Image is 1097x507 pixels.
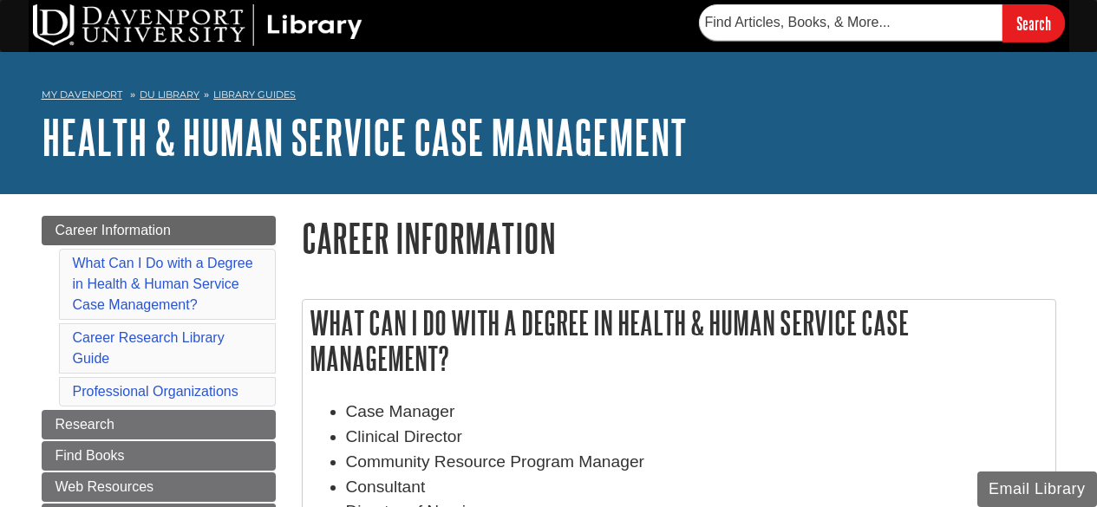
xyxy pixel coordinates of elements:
form: Searches DU Library's articles, books, and more [699,4,1065,42]
span: Research [56,417,114,432]
button: Email Library [977,471,1097,507]
a: Find Books [42,441,276,471]
li: Case Manager [346,400,1047,425]
h1: Career Information [302,216,1056,260]
span: Find Books [56,448,125,463]
a: My Davenport [42,88,122,102]
input: Search [1002,4,1065,42]
nav: breadcrumb [42,83,1056,111]
span: Career Information [56,223,171,237]
a: Library Guides [213,88,296,101]
a: DU Library [140,88,199,101]
input: Find Articles, Books, & More... [699,4,1002,41]
a: Career Research Library Guide [73,330,225,366]
img: DU Library [33,4,362,46]
a: What Can I Do with a Degree in Health & Human Service Case Management? [73,256,253,312]
a: Health & Human Service Case Management [42,110,687,164]
li: Clinical Director [346,425,1047,450]
h2: What Can I Do with a Degree in Health & Human Service Case Management? [303,300,1055,381]
li: Community Resource Program Manager [346,450,1047,475]
span: Web Resources [56,479,154,494]
a: Web Resources [42,472,276,502]
a: Professional Organizations [73,384,238,399]
a: Career Information [42,216,276,245]
a: Research [42,410,276,439]
li: Consultant [346,475,1047,500]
